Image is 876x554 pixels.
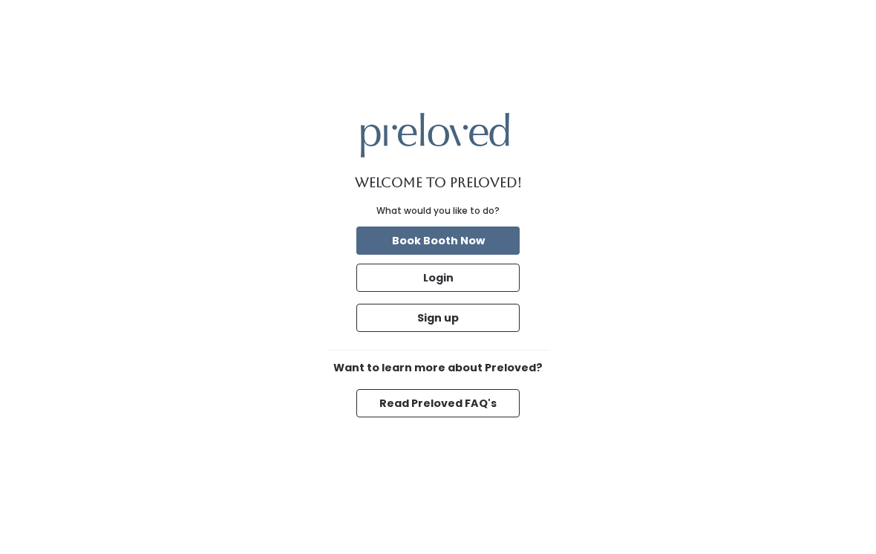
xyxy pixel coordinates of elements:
div: What would you like to do? [376,204,500,218]
button: Read Preloved FAQ's [356,389,520,417]
h6: Want to learn more about Preloved? [327,362,549,374]
a: Login [353,261,523,295]
button: Book Booth Now [356,227,520,255]
button: Login [356,264,520,292]
img: preloved logo [361,113,509,157]
h1: Welcome to Preloved! [355,175,522,190]
button: Sign up [356,304,520,332]
a: Sign up [353,301,523,335]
